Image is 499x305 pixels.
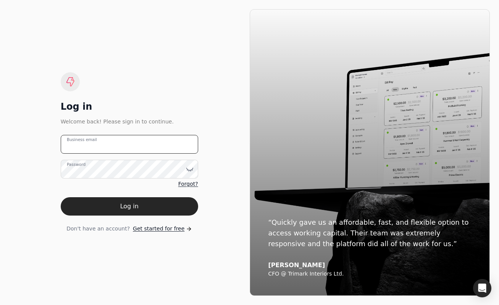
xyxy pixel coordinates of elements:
div: “Quickly gave us an affordable, fast, and flexible option to access working capital. Their team w... [268,217,472,249]
div: CFO @ Trimark Interiors Ltd. [268,271,472,277]
div: Open Intercom Messenger [473,279,491,297]
label: Password [67,162,86,168]
span: Don't have an account? [66,225,130,233]
span: Get started for free [133,225,184,233]
div: [PERSON_NAME] [268,261,472,269]
a: Get started for free [133,225,192,233]
button: Log in [61,197,198,216]
label: Business email [67,137,97,143]
div: Welcome back! Please sign in to continue. [61,117,198,126]
a: Forgot? [178,180,198,188]
div: Log in [61,101,198,113]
